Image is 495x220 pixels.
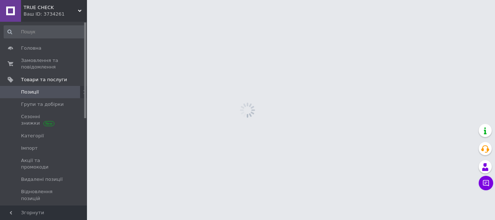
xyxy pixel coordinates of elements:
[21,113,67,126] span: Сезонні знижки
[21,76,67,83] span: Товари та послуги
[4,25,86,38] input: Пошук
[21,57,67,70] span: Замовлення та повідомлення
[21,89,39,95] span: Позиції
[21,157,67,170] span: Акції та промокоди
[21,101,64,108] span: Групи та добірки
[24,11,87,17] div: Ваш ID: 3734261
[21,45,41,51] span: Головна
[21,176,63,183] span: Видалені позиції
[24,4,78,11] span: TRUE CHECK
[21,145,38,151] span: Імпорт
[21,188,67,202] span: Відновлення позицій
[479,176,493,190] button: Чат з покупцем
[21,133,44,139] span: Категорії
